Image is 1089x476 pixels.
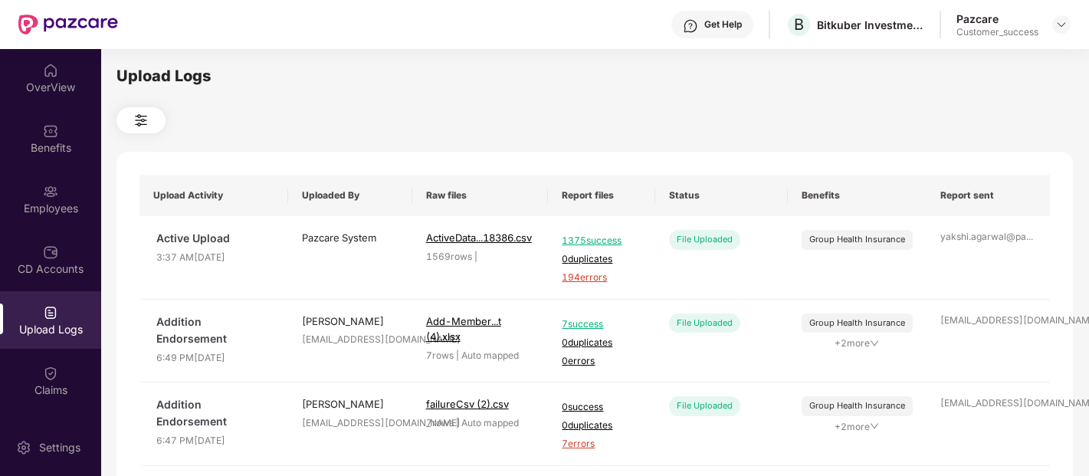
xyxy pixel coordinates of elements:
img: svg+xml;base64,PHN2ZyBpZD0iQ2xhaW0iIHhtbG5zPSJodHRwOi8vd3d3LnczLm9yZy8yMDAwL3N2ZyIgd2lkdGg9IjIwIi... [43,366,58,381]
div: [EMAIL_ADDRESS][DOMAIN_NAME] [302,333,398,347]
th: Uploaded By [288,175,412,216]
span: 1375 success [562,234,641,248]
img: svg+xml;base64,PHN2ZyBpZD0iSGVscC0zMngzMiIgeG1sbnM9Imh0dHA6Ly93d3cudzMub3JnLzIwMDAvc3ZnIiB3aWR0aD... [683,18,698,34]
th: Report sent [927,175,1051,216]
img: svg+xml;base64,PHN2ZyBpZD0iU2V0dGluZy0yMHgyMCIgeG1sbnM9Imh0dHA6Ly93d3cudzMub3JnLzIwMDAvc3ZnIiB3aW... [16,440,31,455]
span: + 2 more [802,420,913,435]
span: 7 rows [426,417,454,428]
span: Auto mapped [461,350,519,361]
span: 0 duplicates [562,252,641,267]
div: yakshi.agarwal@pa [940,230,1036,245]
img: svg+xml;base64,PHN2ZyBpZD0iSG9tZSIgeG1sbnM9Imh0dHA6Ly93d3cudzMub3JnLzIwMDAvc3ZnIiB3aWR0aD0iMjAiIG... [43,63,58,78]
span: Active Upload [156,230,274,247]
span: | [474,251,477,262]
div: [PERSON_NAME] [302,396,398,412]
span: Addition Endorsement [156,314,274,347]
span: failureCsv (2).csv [426,398,509,410]
img: svg+xml;base64,PHN2ZyBpZD0iQ0RfQWNjb3VudHMiIGRhdGEtbmFtZT0iQ0QgQWNjb3VudHMiIHhtbG5zPSJodHRwOi8vd3... [43,245,58,260]
div: Pazcare System [302,230,398,245]
span: down [870,339,879,348]
span: 6:49 PM[DATE] [156,351,274,366]
span: 6:47 PM[DATE] [156,434,274,448]
span: 3:37 AM[DATE] [156,251,274,265]
span: ActiveData...18386.csv [426,231,532,244]
div: [PERSON_NAME] [302,314,398,329]
img: New Pazcare Logo [18,15,118,34]
div: Pazcare [956,11,1038,26]
span: Add-Member...t (4).xlsx [426,315,501,343]
div: Customer_success [956,26,1038,38]
div: File Uploaded [669,314,740,333]
th: Raw files [412,175,549,216]
th: Upload Activity [139,175,288,216]
span: + 2 more [802,336,913,351]
th: Report files [548,175,654,216]
div: Bitkuber Investments Pvt Limited [817,18,924,32]
th: Benefits [788,175,927,216]
img: svg+xml;base64,PHN2ZyB4bWxucz0iaHR0cDovL3d3dy53My5vcmcvMjAwMC9zdmciIHdpZHRoPSIyNCIgaGVpZ2h0PSIyNC... [132,111,150,130]
span: ... [1026,231,1033,242]
span: 1569 rows [426,251,472,262]
span: 0 duplicates [562,336,641,350]
span: | [456,417,459,428]
div: File Uploaded [669,230,740,249]
span: 0 duplicates [562,419,641,433]
span: down [870,422,879,431]
div: Group Health Insurance [809,233,905,246]
span: 0 success [562,400,641,415]
span: 7 success [562,317,641,332]
div: [EMAIL_ADDRESS][DOMAIN_NAME] [940,314,1036,328]
img: svg+xml;base64,PHN2ZyBpZD0iVXBsb2FkX0xvZ3MiIGRhdGEtbmFtZT0iVXBsb2FkIExvZ3MiIHhtbG5zPSJodHRwOi8vd3... [43,305,58,320]
div: Get Help [704,18,742,31]
div: [EMAIL_ADDRESS][DOMAIN_NAME] [302,416,398,431]
span: 7 rows [426,350,454,361]
div: Upload Logs [116,64,1073,88]
span: 7 errors [562,437,641,451]
span: 0 errors [562,354,641,369]
img: svg+xml;base64,PHN2ZyBpZD0iQmVuZWZpdHMiIHhtbG5zPSJodHRwOi8vd3d3LnczLm9yZy8yMDAwL3N2ZyIgd2lkdGg9Ij... [43,123,58,139]
div: [EMAIL_ADDRESS][DOMAIN_NAME] [940,396,1036,411]
div: File Uploaded [669,396,740,415]
span: Addition Endorsement [156,396,274,430]
span: | [456,350,459,361]
div: Group Health Insurance [809,317,905,330]
img: svg+xml;base64,PHN2ZyBpZD0iRW1wbG95ZWVzIiB4bWxucz0iaHR0cDovL3d3dy53My5vcmcvMjAwMC9zdmciIHdpZHRoPS... [43,184,58,199]
span: Auto mapped [461,417,519,428]
div: Settings [34,440,85,455]
th: Status [655,175,788,216]
img: svg+xml;base64,PHN2ZyBpZD0iRHJvcGRvd24tMzJ4MzIiIHhtbG5zPSJodHRwOi8vd3d3LnczLm9yZy8yMDAwL3N2ZyIgd2... [1055,18,1068,31]
div: Group Health Insurance [809,399,905,412]
span: 194 errors [562,271,641,285]
span: B [794,15,804,34]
